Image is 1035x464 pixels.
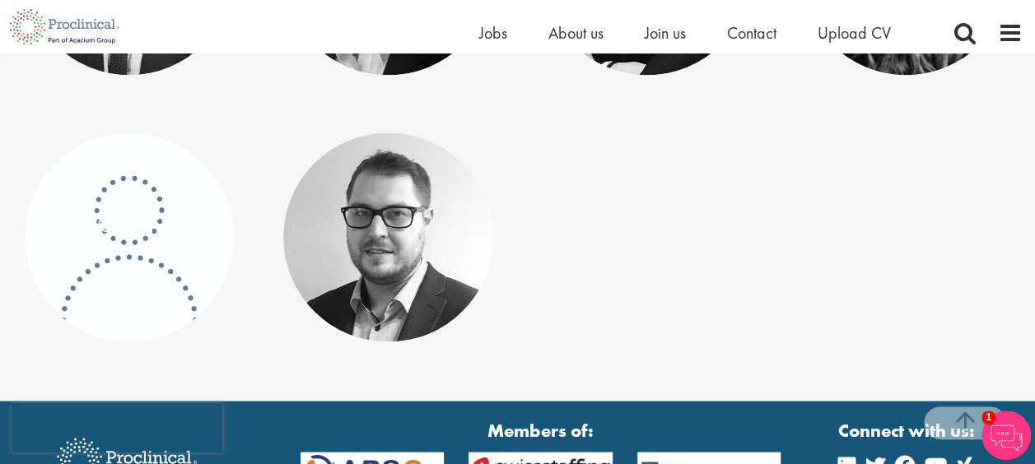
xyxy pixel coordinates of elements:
span: 1 [981,411,995,425]
iframe: reCAPTCHA [12,403,222,452]
img: Chatbot [981,411,1031,460]
a: Jobs [479,22,507,44]
a: [PERSON_NAME] [41,207,223,239]
a: Upload CV [818,22,891,44]
a: Contact [727,22,776,44]
a: Join us [645,22,686,44]
p: Compliance Expert [41,241,223,260]
strong: Connect with us: [838,417,978,443]
strong: Members of: [301,417,781,443]
a: About us [548,22,604,44]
